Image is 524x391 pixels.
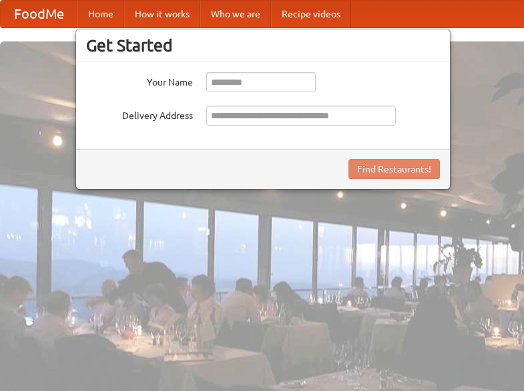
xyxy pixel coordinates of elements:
[1,1,77,27] a: FoodMe
[271,1,351,27] a: Recipe videos
[124,1,200,27] a: How it works
[86,72,193,89] label: Your Name
[86,35,440,55] h3: Get Started
[86,106,193,122] label: Delivery Address
[348,159,440,179] button: Find Restaurants!
[77,1,124,27] a: Home
[200,1,271,27] a: Who we are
